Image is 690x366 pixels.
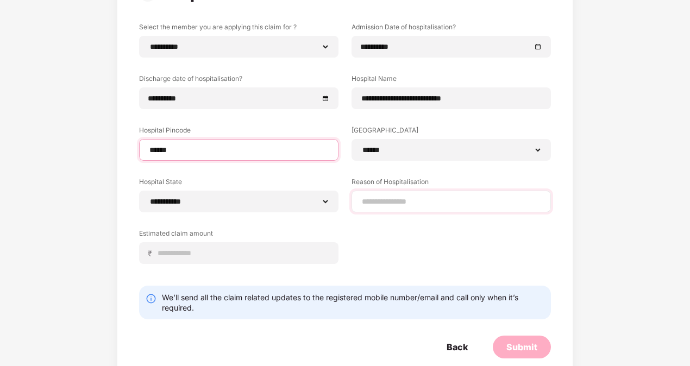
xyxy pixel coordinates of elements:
[352,22,551,36] label: Admission Date of hospitalisation?
[139,22,338,36] label: Select the member you are applying this claim for ?
[139,125,338,139] label: Hospital Pincode
[139,177,338,191] label: Hospital State
[352,177,551,191] label: Reason of Hospitalisation
[506,341,537,353] div: Submit
[162,292,544,313] div: We’ll send all the claim related updates to the registered mobile number/email and call only when...
[352,74,551,87] label: Hospital Name
[148,248,156,258] span: ₹
[146,293,156,304] img: svg+xml;base64,PHN2ZyBpZD0iSW5mby0yMHgyMCIgeG1sbnM9Imh0dHA6Ly93d3cudzMub3JnLzIwMDAvc3ZnIiB3aWR0aD...
[139,229,338,242] label: Estimated claim amount
[139,74,338,87] label: Discharge date of hospitalisation?
[447,341,468,353] div: Back
[352,125,551,139] label: [GEOGRAPHIC_DATA]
